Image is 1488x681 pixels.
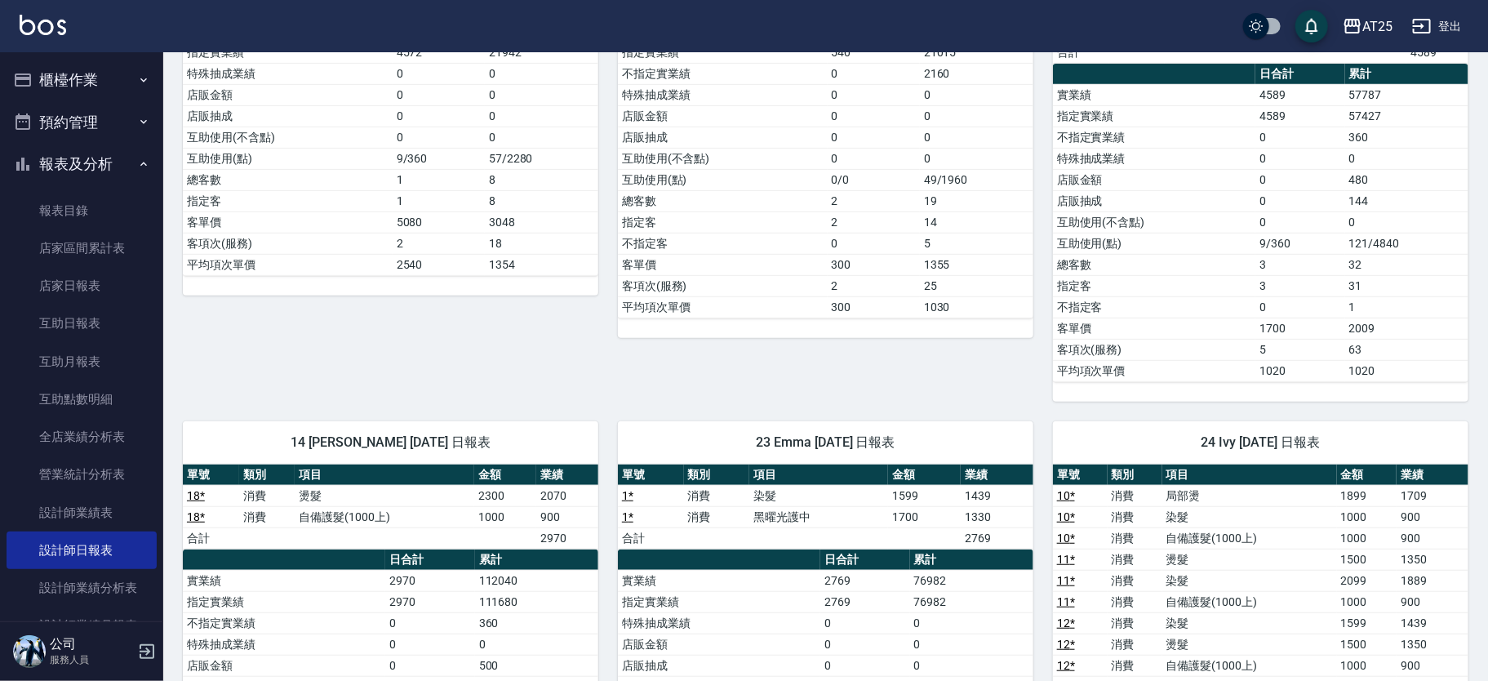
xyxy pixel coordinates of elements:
[7,192,157,229] a: 報表目錄
[1345,211,1468,233] td: 0
[1053,360,1255,381] td: 平均項次單價
[1162,634,1337,655] td: 燙髮
[828,148,920,169] td: 0
[820,655,910,676] td: 0
[1053,296,1255,318] td: 不指定客
[1255,360,1345,381] td: 1020
[183,591,385,612] td: 指定實業績
[1337,570,1397,591] td: 2099
[183,527,239,549] td: 合計
[820,634,910,655] td: 0
[1162,506,1337,527] td: 染髮
[1337,655,1397,676] td: 1000
[618,655,820,676] td: 店販抽成
[920,127,1033,148] td: 0
[920,233,1033,254] td: 5
[618,127,828,148] td: 店販抽成
[393,105,485,127] td: 0
[618,527,684,549] td: 合計
[1397,655,1468,676] td: 900
[385,550,475,571] th: 日合計
[1345,105,1468,127] td: 57427
[618,275,828,296] td: 客項次(服務)
[474,485,536,506] td: 2300
[920,254,1033,275] td: 1355
[536,527,598,549] td: 2970
[1053,254,1255,275] td: 總客數
[1108,465,1162,486] th: 類別
[393,42,485,63] td: 4572
[1345,233,1468,254] td: 121/4840
[393,211,485,233] td: 5080
[1108,549,1162,570] td: 消費
[1397,634,1468,655] td: 1350
[475,570,598,591] td: 112040
[183,465,239,486] th: 單號
[1337,527,1397,549] td: 1000
[1345,127,1468,148] td: 360
[1073,434,1449,451] span: 24 Ivy [DATE] 日報表
[1108,634,1162,655] td: 消費
[1337,465,1397,486] th: 金額
[1337,612,1397,634] td: 1599
[1053,42,1109,63] td: 合計
[618,63,828,84] td: 不指定實業績
[385,655,475,676] td: 0
[7,143,157,185] button: 報表及分析
[7,607,157,644] a: 設計師業績月報表
[828,233,920,254] td: 0
[1255,254,1345,275] td: 3
[1397,612,1468,634] td: 1439
[393,233,485,254] td: 2
[7,418,157,456] a: 全店業績分析表
[7,267,157,305] a: 店家日報表
[385,612,475,634] td: 0
[828,42,920,63] td: 540
[202,434,579,451] span: 14 [PERSON_NAME] [DATE] 日報表
[183,42,393,63] td: 指定實業績
[7,532,157,569] a: 設計師日報表
[1108,612,1162,634] td: 消費
[1053,84,1255,105] td: 實業績
[485,211,598,233] td: 3048
[1053,169,1255,190] td: 店販金額
[618,169,828,190] td: 互助使用(點)
[183,634,385,655] td: 特殊抽成業績
[749,465,888,486] th: 項目
[1255,84,1345,105] td: 4589
[485,63,598,84] td: 0
[920,211,1033,233] td: 14
[183,63,393,84] td: 特殊抽成業績
[1406,11,1468,42] button: 登出
[1337,549,1397,570] td: 1500
[618,233,828,254] td: 不指定客
[920,105,1033,127] td: 0
[1255,148,1345,169] td: 0
[828,211,920,233] td: 2
[295,465,474,486] th: 項目
[910,570,1033,591] td: 76982
[920,63,1033,84] td: 2160
[1295,10,1328,42] button: save
[888,506,961,527] td: 1700
[183,570,385,591] td: 實業績
[183,105,393,127] td: 店販抽成
[910,612,1033,634] td: 0
[820,550,910,571] th: 日合計
[1108,485,1162,506] td: 消費
[1345,64,1468,85] th: 累計
[1397,570,1468,591] td: 1889
[1255,275,1345,296] td: 3
[1345,339,1468,360] td: 63
[618,148,828,169] td: 互助使用(不含點)
[1337,506,1397,527] td: 1000
[618,570,820,591] td: 實業績
[1345,84,1468,105] td: 57787
[684,485,750,506] td: 消費
[475,591,598,612] td: 111680
[536,465,598,486] th: 業績
[1345,296,1468,318] td: 1
[1337,591,1397,612] td: 1000
[183,655,385,676] td: 店販金額
[684,506,750,527] td: 消費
